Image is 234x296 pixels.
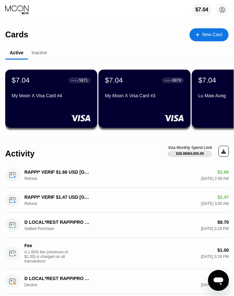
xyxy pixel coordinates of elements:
div: $9.70 [217,220,229,225]
div: ● ● ● ● [165,79,171,81]
div: Inactive [32,50,47,55]
div: New Card [189,28,228,41]
div: $2.47 [217,195,229,200]
div: 6879 [172,78,181,83]
div: $1.00 [217,248,229,253]
div: RAPPI* VERIF $1.47 USD [GEOGRAPHIC_DATA] NL [24,195,89,200]
div: RAPPI* VERIF $1.47 USD [GEOGRAPHIC_DATA] NLRefund$2.47[DATE] 3:05 AM [5,188,229,213]
div: D LOCAL*REST RAPPIPRO CIUDAD DE [GEOGRAPHIC_DATA]Decline$9.71[DATE] 3:23 PM [5,269,229,294]
div: Refund [24,201,57,206]
div: Refund [24,176,57,181]
div: [DATE] 3:28 PM [201,254,229,259]
div: [DATE] 3:05 AM [201,201,229,206]
div: $7.04● ● ● ●6879My Moon X Visa Card #3 [98,70,190,128]
div: ● ● ● ● [71,79,78,81]
div: D LOCAL*REST RAPPIPRO CIUDAD DE [GEOGRAPHIC_DATA]Settled Purchase$9.70[DATE] 3:28 PM [5,213,229,238]
div: A 1.00% fee (minimum of $1.00) is charged on all transactions [24,250,73,263]
div: Visa Monthly Spend Limit$28.99/$4,000.00 [168,145,212,157]
div: $7.04 [12,76,30,85]
div: Activity [5,149,34,158]
div: My Moon X Visa Card #4 [12,93,91,98]
div: $7.04 [105,76,123,85]
div: Decline [24,283,57,287]
div: $28.99 / $4,000.00 [176,152,204,155]
div: Active [10,50,23,55]
div: $7.04● ● ● ●5871My Moon X Visa Card #4 [5,70,97,128]
div: RAPPI* VERIF $1.66 USD [GEOGRAPHIC_DATA] NL [24,169,89,175]
div: 5871 [79,78,88,83]
div: $7.04 [195,7,208,13]
div: My Moon X Visa Card #3 [105,93,184,98]
div: D LOCAL*REST RAPPIPRO CIUDAD DE [GEOGRAPHIC_DATA] [24,220,89,225]
div: Cards [5,30,28,39]
div: Visa Monthly Spend Limit [168,145,212,150]
div: [DATE] 2:08 AM [201,176,229,181]
iframe: Button to launch messaging window [208,270,229,291]
div: $7.04 [198,76,216,85]
div: [DATE] 3:23 PM [201,283,229,287]
div: D LOCAL*REST RAPPIPRO CIUDAD DE [GEOGRAPHIC_DATA] [24,276,89,281]
div: Settled Purchase [24,226,57,231]
div: Fee [24,243,89,248]
div: [DATE] 3:28 PM [201,226,229,231]
div: $7.04 [192,3,212,16]
div: New Card [202,32,222,37]
div: $2.66 [217,169,229,175]
div: FeeA 1.00% fee (minimum of $1.00) is charged on all transactions$1.00[DATE] 3:28 PM [5,238,229,269]
div: RAPPI* VERIF $1.66 USD [GEOGRAPHIC_DATA] NLRefund$2.66[DATE] 2:08 AM [5,163,229,188]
